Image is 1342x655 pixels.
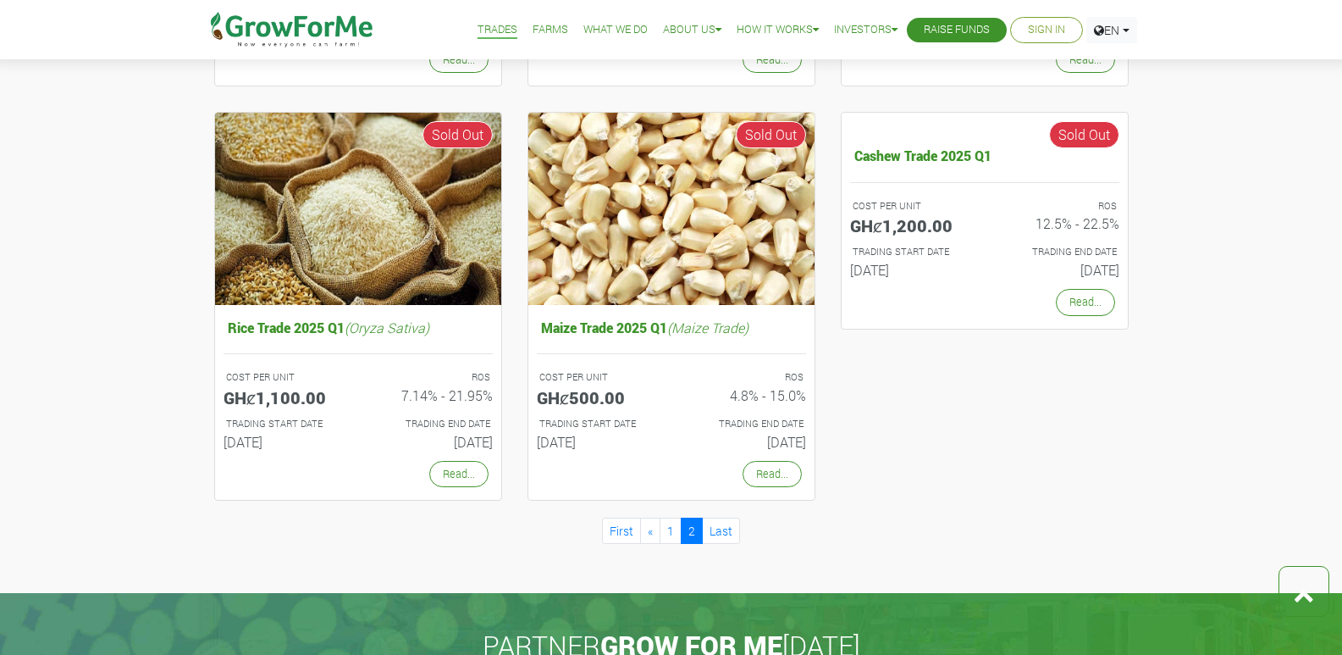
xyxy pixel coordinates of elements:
[997,262,1119,278] h6: [DATE]
[602,518,641,544] a: First
[345,319,429,336] i: (Oryza Sativa)
[373,417,490,431] p: Estimated Trading End Date
[702,518,740,544] a: Last
[737,21,819,39] a: How it Works
[1056,47,1115,73] a: Read...
[660,518,682,544] a: 1
[853,245,969,259] p: Estimated Trading Start Date
[736,121,806,148] span: Sold Out
[226,370,343,385] p: COST PER UNIT
[371,434,493,450] h6: [DATE]
[1086,17,1137,43] a: EN
[539,417,656,431] p: Estimated Trading Start Date
[850,215,972,236] h5: GHȼ1,200.00
[834,21,897,39] a: Investors
[533,21,568,39] a: Farms
[1056,289,1115,315] a: Read...
[681,518,703,544] a: 2
[224,315,493,457] a: Rice Trade 2025 Q1(Oryza Sativa) COST PER UNIT GHȼ1,100.00 ROS 7.14% - 21.95% TRADING START DATE ...
[1000,199,1117,214] p: ROS
[853,199,969,214] p: COST PER UNIT
[667,319,748,336] i: (Maize Trade)
[371,387,493,403] h6: 7.14% - 21.95%
[924,21,990,39] a: Raise Funds
[850,262,972,278] h6: [DATE]
[224,434,345,450] h6: [DATE]
[583,21,648,39] a: What We Do
[528,113,815,305] img: growforme image
[226,417,343,431] p: Estimated Trading Start Date
[663,21,721,39] a: About Us
[537,315,806,340] h5: Maize Trade 2025 Q1
[850,143,1119,168] h5: Cashew Trade 2025 Q1
[422,121,493,148] span: Sold Out
[224,315,493,340] h5: Rice Trade 2025 Q1
[539,370,656,385] p: COST PER UNIT
[997,215,1119,231] h6: 12.5% - 22.5%
[537,315,806,457] a: Maize Trade 2025 Q1(Maize Trade) COST PER UNIT GHȼ500.00 ROS 4.8% - 15.0% TRADING START DATE [DAT...
[648,523,653,539] span: «
[429,461,489,487] a: Read...
[687,417,804,431] p: Estimated Trading End Date
[373,370,490,385] p: ROS
[478,21,517,39] a: Trades
[1049,121,1119,148] span: Sold Out
[1000,245,1117,259] p: Estimated Trading End Date
[743,461,802,487] a: Read...
[215,113,501,305] img: growforme image
[1028,21,1065,39] a: Sign In
[537,387,659,408] h5: GHȼ500.00
[684,434,806,450] h6: [DATE]
[214,518,1129,544] nav: Page Navigation
[429,47,489,73] a: Read...
[687,370,804,385] p: ROS
[537,434,659,450] h6: [DATE]
[850,143,1119,285] a: Cashew Trade 2025 Q1 COST PER UNIT GHȼ1,200.00 ROS 12.5% - 22.5% TRADING START DATE [DATE] TRADIN...
[684,387,806,403] h6: 4.8% - 15.0%
[224,387,345,408] h5: GHȼ1,100.00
